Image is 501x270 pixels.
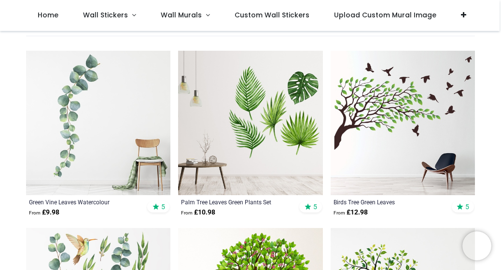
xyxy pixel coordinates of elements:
[334,208,368,217] strong: £ 12.98
[235,10,309,20] span: Custom Wall Stickers
[29,210,41,215] span: From
[178,51,322,195] img: Palm Tree Leaves Green Plants Wall Sticker Set
[334,210,345,215] span: From
[331,51,475,195] img: Birds Tree Green Leaves Wall Sticker
[334,198,445,206] a: Birds Tree Green Leaves
[26,51,170,195] img: Green Vine Leaves Watercolour Wall Sticker
[38,10,58,20] span: Home
[181,208,215,217] strong: £ 10.98
[29,198,140,206] a: Green Vine Leaves Watercolour
[83,10,128,20] span: Wall Stickers
[181,210,193,215] span: From
[161,10,202,20] span: Wall Murals
[181,198,292,206] a: Palm Tree Leaves Green Plants Set
[462,231,491,260] iframe: Brevo live chat
[313,202,317,211] span: 5
[334,10,436,20] span: Upload Custom Mural Image
[161,202,165,211] span: 5
[29,208,59,217] strong: £ 9.98
[465,202,469,211] span: 5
